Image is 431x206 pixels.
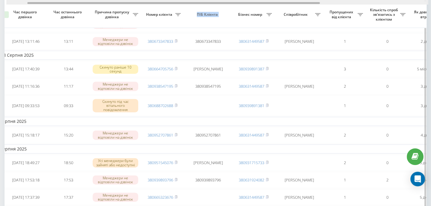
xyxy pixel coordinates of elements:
[275,33,323,49] td: [PERSON_NAME]
[369,8,400,22] span: Кількість спроб зв'язатись з клієнтом
[93,37,138,46] div: Менеджери не відповіли на дзвінок
[5,61,47,77] td: [DATE] 17:40:39
[275,78,323,94] td: [PERSON_NAME]
[184,155,232,171] td: [PERSON_NAME]
[47,33,90,49] td: 13:11
[366,189,409,205] td: 0
[93,158,138,167] div: Усі менеджери були зайняті або недоступні
[184,172,232,188] td: 380939893796
[5,155,47,171] td: [DATE] 18:49:27
[366,172,409,188] td: 2
[148,194,173,200] a: 380665323676
[239,132,264,138] a: 380631449587
[148,66,173,72] a: 380664705756
[93,10,133,19] span: Причина пропуску дзвінка
[239,194,264,200] a: 380631449587
[275,189,323,205] td: [PERSON_NAME]
[5,189,47,205] td: [DATE] 17:37:39
[366,61,409,77] td: 0
[52,10,85,19] span: Час останнього дзвінка
[189,12,227,17] span: ПІБ Клієнта
[366,155,409,171] td: 0
[9,10,42,19] span: Час першого дзвінка
[148,39,173,44] a: 380673347833
[366,78,409,94] td: 0
[366,96,409,116] td: 0
[144,12,175,17] span: Номер клієнта
[366,127,409,143] td: 0
[323,172,366,188] td: 1
[235,12,266,17] span: Бізнес номер
[47,127,90,143] td: 15:20
[148,132,173,138] a: 380952707861
[93,175,138,184] div: Менеджери не відповіли на дзвінок
[239,39,264,44] a: 380631449587
[323,96,366,116] td: 1
[47,96,90,116] td: 09:33
[327,10,357,19] span: Пропущених від клієнта
[278,12,315,17] span: Співробітник
[184,61,232,77] td: [PERSON_NAME]
[93,65,138,74] div: Скинуто раніше 10 секунд
[184,78,232,94] td: 380938547195
[323,61,366,77] td: 3
[148,103,173,108] a: 380688702688
[5,127,47,143] td: [DATE] 15:18:17
[93,82,138,91] div: Менеджери не відповіли на дзвінок
[5,172,47,188] td: [DATE] 17:53:18
[323,155,366,171] td: 2
[239,66,264,72] a: 380939891387
[5,78,47,94] td: [DATE] 11:16:36
[47,78,90,94] td: 11:17
[47,172,90,188] td: 17:53
[47,61,90,77] td: 13:44
[275,172,323,188] td: [PERSON_NAME]
[275,127,323,143] td: [PERSON_NAME]
[323,33,366,49] td: 1
[239,83,264,89] a: 380631449587
[410,172,425,186] div: Open Intercom Messenger
[5,33,47,49] td: [DATE] 13:11:46
[323,127,366,143] td: 2
[47,189,90,205] td: 17:37
[93,99,138,112] div: Скинуто під час вітального повідомлення
[47,155,90,171] td: 18:50
[184,127,232,143] td: 380952707861
[148,177,173,183] a: 380939893796
[323,189,366,205] td: 1
[184,33,232,49] td: 380673347833
[239,177,264,183] a: 380631924082
[239,160,264,165] a: 380931715733
[323,78,366,94] td: 2
[148,83,173,89] a: 380938547195
[366,33,409,49] td: 0
[5,96,47,116] td: [DATE] 09:33:53
[93,130,138,140] div: Менеджери не відповіли на дзвінок
[239,103,264,108] a: 380939891381
[93,193,138,202] div: Менеджери не відповіли на дзвінок
[148,160,173,165] a: 380951545076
